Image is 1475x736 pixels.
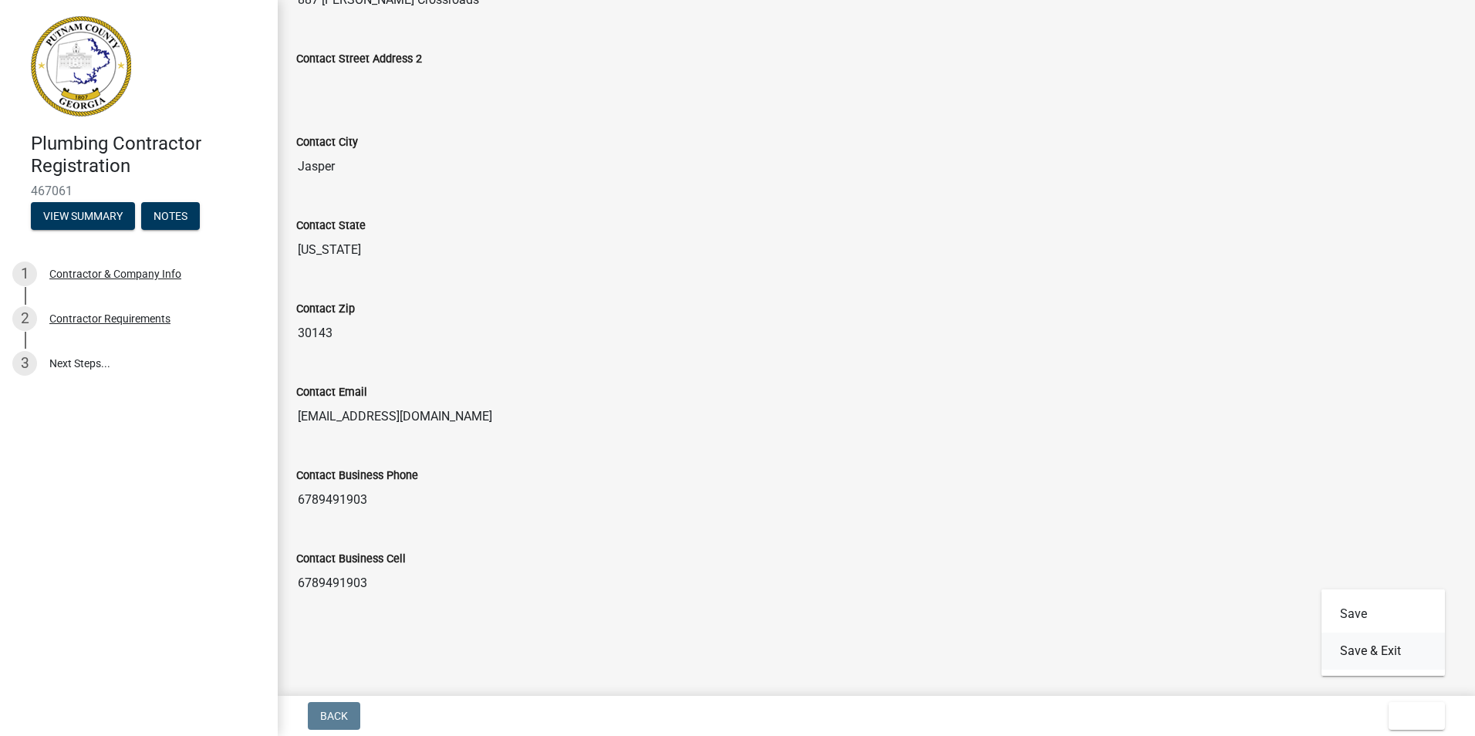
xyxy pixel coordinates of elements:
button: Notes [141,202,200,230]
label: Contact City [296,137,358,148]
div: 1 [12,262,37,286]
wm-modal-confirm: Notes [141,211,200,223]
label: Contact Email [296,387,367,398]
label: Contact Business Cell [296,554,406,565]
span: Back [320,710,348,722]
wm-modal-confirm: Summary [31,211,135,223]
div: Exit [1321,589,1445,676]
button: Save & Exit [1321,633,1445,670]
div: 2 [12,306,37,331]
h4: Plumbing Contractor Registration [31,133,265,177]
label: Contact Street Address 2 [296,54,422,65]
label: Contact Zip [296,304,355,315]
button: Save [1321,596,1445,633]
div: Contractor Requirements [49,313,170,324]
label: Contact Business Phone [296,471,418,481]
span: 467061 [31,184,247,198]
button: Exit [1389,702,1445,730]
label: Contact State [296,221,366,231]
img: Putnam County, Georgia [31,16,131,116]
div: Contractor & Company Info [49,268,181,279]
button: View Summary [31,202,135,230]
div: 3 [12,351,37,376]
span: Exit [1401,710,1423,722]
button: Back [308,702,360,730]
